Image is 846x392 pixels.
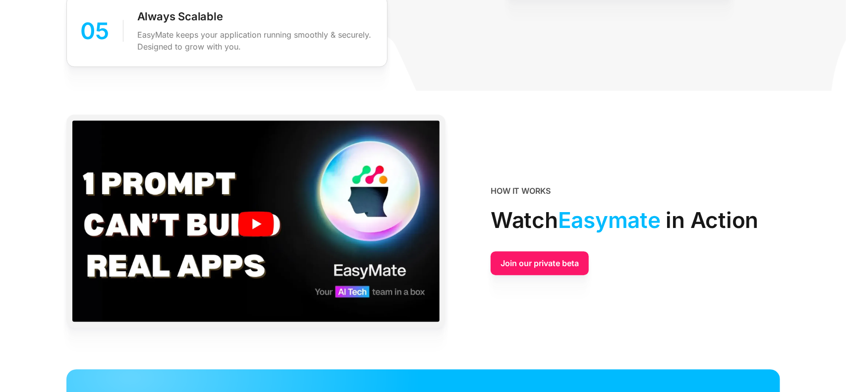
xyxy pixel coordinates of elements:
div: HOW IT WORKS [491,185,551,197]
div: 05 [81,13,110,49]
p: Always Scalable [137,9,223,24]
a: Join our private beta [491,251,589,275]
span: in Action [666,203,759,237]
div: Watch [491,203,758,237]
span: Easymate [558,203,661,237]
p: EasyMate keeps your application running smoothly & securely. Designed to grow with you. [137,29,373,53]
